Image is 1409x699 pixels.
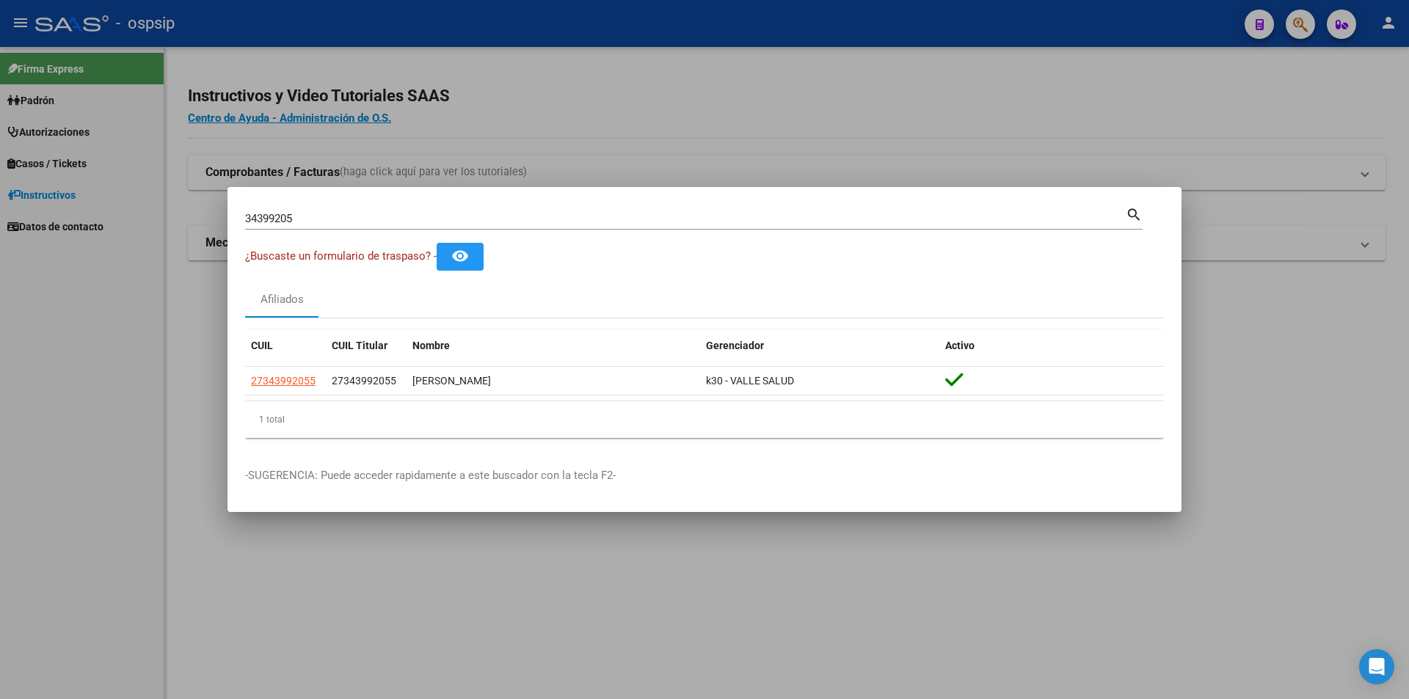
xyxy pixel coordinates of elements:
[412,340,450,351] span: Nombre
[251,340,273,351] span: CUIL
[1126,205,1143,222] mat-icon: search
[251,375,316,387] span: 27343992055
[1359,649,1394,684] div: Open Intercom Messenger
[261,291,304,308] div: Afiliados
[245,249,437,263] span: ¿Buscaste un formulario de traspaso? -
[700,330,939,362] datatable-header-cell: Gerenciador
[407,330,700,362] datatable-header-cell: Nombre
[332,375,396,387] span: 27343992055
[245,401,1164,438] div: 1 total
[706,375,794,387] span: k30 - VALLE SALUD
[332,340,387,351] span: CUIL Titular
[706,340,764,351] span: Gerenciador
[326,330,407,362] datatable-header-cell: CUIL Titular
[451,247,469,265] mat-icon: remove_red_eye
[245,467,1164,484] p: -SUGERENCIA: Puede acceder rapidamente a este buscador con la tecla F2-
[245,330,326,362] datatable-header-cell: CUIL
[945,340,975,351] span: Activo
[939,330,1164,362] datatable-header-cell: Activo
[412,373,694,389] div: [PERSON_NAME]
